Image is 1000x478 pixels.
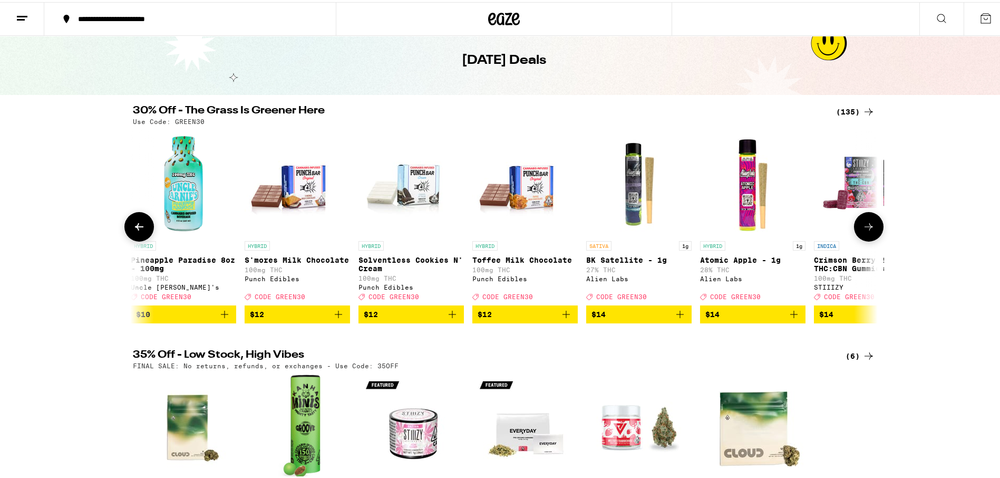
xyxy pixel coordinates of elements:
p: Use Code: GREEN30 [133,116,205,123]
div: Punch Edibles [245,273,350,280]
button: Add to bag [586,303,692,321]
p: 1g [793,239,805,248]
span: $12 [478,308,492,317]
p: INDICA [814,239,839,248]
img: Ember Valley - Melted Strawberries - 3.5g [588,372,694,478]
img: Everyday - Apple Jack Pre-Ground - 14g [474,372,580,478]
p: 28% THC [700,264,805,271]
p: 100mg THC [358,273,464,280]
button: Add to bag [245,303,350,321]
a: Open page for S'mores Milk Chocolate from Punch Edibles [245,128,350,303]
button: Add to bag [358,303,464,321]
button: Add to bag [131,303,236,321]
div: Punch Edibles [358,282,464,289]
span: CODE GREEN30 [596,291,647,298]
p: Toffee Milk Chocolate [472,254,578,262]
p: HYBRID [245,239,270,248]
p: FINAL SALE: No returns, refunds, or exchanges - Use Code: 35OFF [133,360,399,367]
img: Punch Edibles - Toffee Milk Chocolate [472,128,578,234]
a: Open page for Atomic Apple - 1g from Alien Labs [700,128,805,303]
p: HYBRID [472,239,498,248]
div: Punch Edibles [472,273,578,280]
button: Add to bag [700,303,805,321]
img: STIIIZY - Acai Berry Live Resin Diamonds - 1g [361,372,466,478]
p: 1g [679,239,692,248]
h2: 30% Off - The Grass Is Greener Here [133,103,823,116]
img: Kanha - Groove Minis Nano Chocolate Bites [278,372,321,478]
p: SATIVA [586,239,611,248]
p: Crimson Berry 2:1 THC:CBN Gummies [814,254,919,271]
div: Alien Labs [700,273,805,280]
span: $12 [364,308,378,317]
p: 27% THC [586,264,692,271]
a: (6) [846,348,875,360]
span: CODE GREEN30 [141,291,191,298]
p: HYBRID [358,239,384,248]
img: Cloud - Sherb Cream Pie - 14g [702,372,808,478]
span: CODE GREEN30 [482,291,533,298]
p: 100mg THC [131,273,236,280]
span: CODE GREEN30 [368,291,419,298]
a: Open page for Solventless Cookies N' Cream from Punch Edibles [358,128,464,303]
img: STIIIZY - Crimson Berry 2:1 THC:CBN Gummies [814,128,919,234]
button: Add to bag [472,303,578,321]
div: STIIIZY [814,282,919,289]
span: $14 [591,308,606,317]
p: Atomic Apple - 1g [700,254,805,262]
img: Punch Edibles - S'mores Milk Chocolate [245,128,350,234]
span: Hi. Need any help? [6,7,76,16]
a: Open page for Pineapple Paradise 8oz - 100mg from Uncle Arnie's [131,128,236,303]
p: HYBRID [700,239,725,248]
p: Solventless Cookies N' Cream [358,254,464,271]
img: Alien Labs - Atomic Apple - 1g [700,128,805,234]
p: BK Satellite - 1g [586,254,692,262]
p: 100mg THC [245,264,350,271]
a: Open page for Crimson Berry 2:1 THC:CBN Gummies from STIIIZY [814,128,919,303]
p: S'mores Milk Chocolate [245,254,350,262]
span: $10 [136,308,150,317]
p: 100mg THC [472,264,578,271]
span: $14 [705,308,720,317]
span: CODE GREEN30 [824,291,875,298]
span: $14 [819,308,833,317]
h1: [DATE] Deals [462,50,546,68]
a: (135) [836,103,875,116]
h2: 35% Off - Low Stock, High Vibes [133,348,823,360]
img: Alien Labs - BK Satellite - 1g [586,128,692,234]
div: Uncle [PERSON_NAME]'s [131,282,236,289]
span: $12 [250,308,264,317]
p: HYBRID [131,239,156,248]
a: Open page for BK Satellite - 1g from Alien Labs [586,128,692,303]
img: Cloud - RS11 - 3.5g [133,372,238,478]
span: CODE GREEN30 [255,291,305,298]
img: Punch Edibles - Solventless Cookies N' Cream [358,128,464,234]
img: Uncle Arnie's - Pineapple Paradise 8oz - 100mg [131,128,236,234]
div: Alien Labs [586,273,692,280]
a: Open page for Toffee Milk Chocolate from Punch Edibles [472,128,578,303]
p: Pineapple Paradise 8oz - 100mg [131,254,236,271]
span: CODE GREEN30 [710,291,761,298]
p: 100mg THC [814,273,919,280]
button: Add to bag [814,303,919,321]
